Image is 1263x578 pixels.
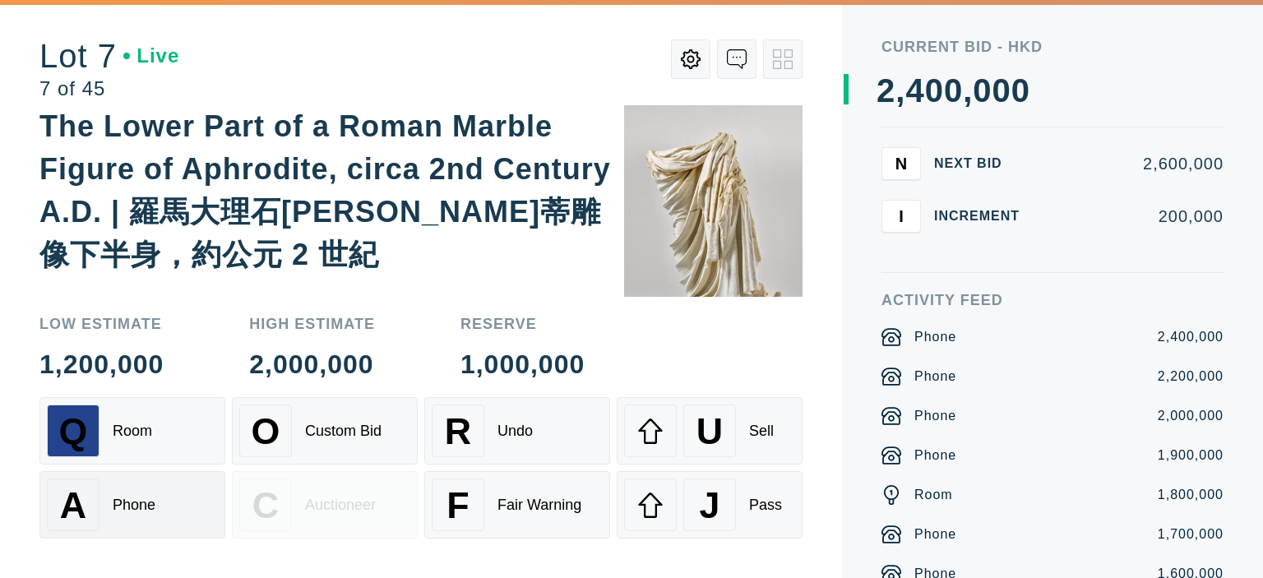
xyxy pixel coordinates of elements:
button: QRoom [39,397,225,465]
div: 1,900,000 [1158,446,1224,465]
div: Phone [914,525,956,544]
button: I [881,200,921,233]
div: 1,000,000 [460,351,585,377]
div: 1,800,000 [1158,485,1224,505]
div: Pass [749,497,782,514]
div: Room [113,423,152,440]
div: Phone [914,446,956,465]
div: The Lower Part of a Roman Marble Figure of Aphrodite, circa 2nd Century A.D. | 羅馬大理石[PERSON_NAME]... [39,109,611,271]
div: 2,600,000 [1046,155,1224,172]
span: U [696,410,723,452]
div: 200,000 [1046,208,1224,224]
button: CAuctioneer [232,471,418,539]
span: Q [59,410,88,452]
div: Activity Feed [881,293,1224,307]
div: Live [123,46,179,66]
div: 2 [877,74,895,107]
span: A [60,484,86,526]
div: Increment [934,210,1033,223]
span: N [895,154,907,173]
div: Reserve [460,317,585,331]
div: Phone [914,367,956,386]
span: J [699,484,719,526]
div: 0 [992,74,1011,107]
button: RUndo [424,397,610,465]
div: 1,700,000 [1158,525,1224,544]
button: FFair Warning [424,471,610,539]
div: 0 [1011,74,1030,107]
button: APhone [39,471,225,539]
div: 7 of 45 [39,79,179,99]
div: Low Estimate [39,317,164,331]
button: USell [617,397,803,465]
span: C [252,484,279,526]
button: JPass [617,471,803,539]
span: O [252,410,280,452]
div: 2,000,000 [249,351,375,377]
span: I [899,206,904,225]
div: Room [914,485,953,505]
div: High Estimate [249,317,375,331]
div: , [895,74,905,403]
div: Current Bid - HKD [881,39,1224,54]
div: , [963,74,973,403]
div: 0 [973,74,992,107]
div: Lot 7 [39,39,179,72]
div: 1,200,000 [39,351,164,377]
div: Next Bid [934,157,1033,170]
div: Sell [749,423,774,440]
button: N [881,147,921,180]
div: Auctioneer [305,497,376,514]
div: Phone [914,406,956,426]
div: Phone [113,497,155,514]
span: R [445,410,471,452]
div: 0 [925,74,944,107]
div: Phone [914,327,956,347]
div: 0 [944,74,963,107]
div: 2,000,000 [1158,406,1224,426]
div: 2,400,000 [1158,327,1224,347]
div: 4 [905,74,924,107]
span: F [446,484,469,526]
div: 2,200,000 [1158,367,1224,386]
div: Custom Bid [305,423,382,440]
div: Undo [497,423,533,440]
button: OCustom Bid [232,397,418,465]
div: Fair Warning [497,497,581,514]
